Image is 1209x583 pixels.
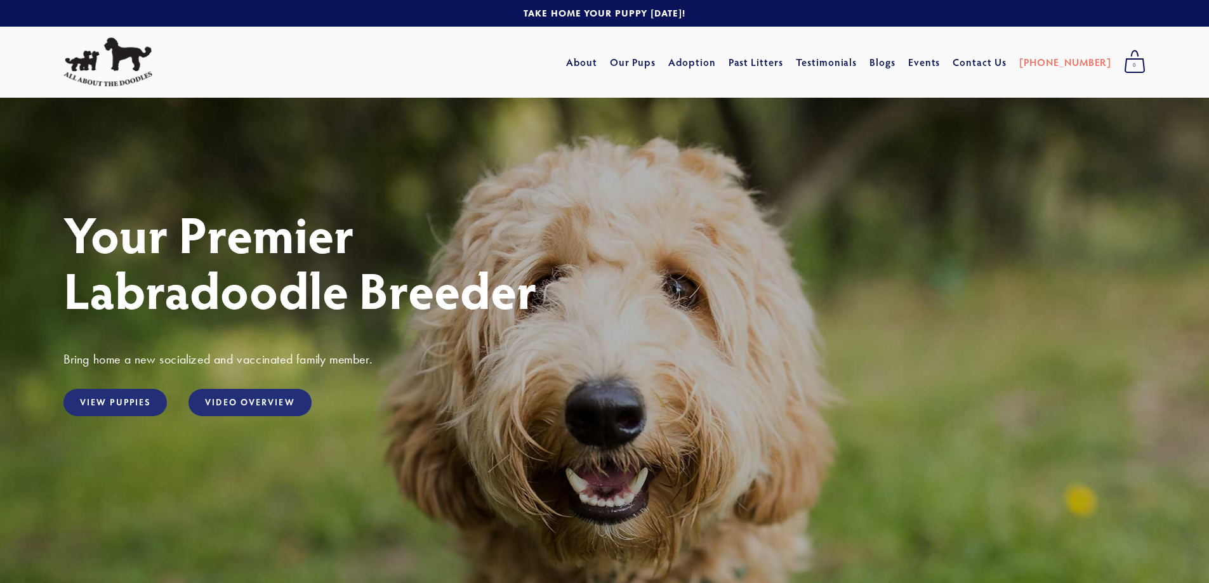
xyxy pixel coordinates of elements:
a: View Puppies [63,389,167,416]
a: Blogs [869,51,895,74]
a: Past Litters [729,55,784,69]
h3: Bring home a new socialized and vaccinated family member. [63,351,1146,367]
a: Events [908,51,941,74]
a: Video Overview [188,389,311,416]
a: Our Pups [610,51,656,74]
a: [PHONE_NUMBER] [1019,51,1111,74]
a: 0 items in cart [1118,46,1152,78]
a: Testimonials [796,51,857,74]
a: Adoption [668,51,716,74]
a: About [566,51,597,74]
span: 0 [1124,57,1146,74]
img: All About The Doodles [63,37,152,87]
h1: Your Premier Labradoodle Breeder [63,206,1146,317]
a: Contact Us [953,51,1007,74]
